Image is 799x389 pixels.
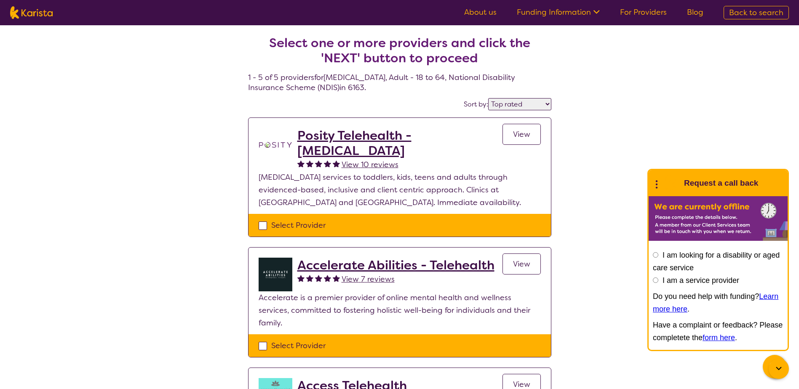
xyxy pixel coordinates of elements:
h4: 1 - 5 of 5 providers for [MEDICAL_DATA] , Adult - 18 to 64 , National Disability Insurance Scheme... [248,15,551,93]
a: View [502,124,541,145]
a: About us [464,7,497,17]
label: Sort by: [464,100,488,109]
span: Back to search [729,8,783,18]
img: fullstar [297,160,305,167]
a: Back to search [724,6,789,19]
img: byb1jkvtmcu0ftjdkjvo.png [259,258,292,291]
a: View [502,253,541,274]
p: Accelerate is a premier provider of online mental health and wellness services, committed to fost... [259,291,541,329]
button: Channel Menu [763,355,786,378]
h2: Select one or more providers and click the 'NEXT' button to proceed [258,35,541,66]
img: fullstar [333,274,340,282]
img: fullstar [297,274,305,282]
a: View 10 reviews [342,158,398,171]
img: fullstar [306,160,313,167]
img: fullstar [306,274,313,282]
a: Accelerate Abilities - Telehealth [297,258,494,273]
label: I am looking for a disability or aged care service [653,251,780,272]
span: View [513,259,530,269]
a: form here [703,333,735,342]
img: t1bslo80pcylnzwjhndq.png [259,128,292,162]
img: fullstar [324,160,331,167]
img: fullstar [315,274,322,282]
a: Blog [687,7,703,17]
label: I am a service provider [663,276,739,285]
img: fullstar [315,160,322,167]
a: View 7 reviews [342,273,395,285]
img: fullstar [333,160,340,167]
h1: Request a call back [684,177,758,189]
img: Karista offline chat form to request call back [649,196,788,241]
p: Do you need help with funding? . [653,290,783,315]
span: View 7 reviews [342,274,395,284]
a: For Providers [620,7,667,17]
a: Funding Information [517,7,600,17]
span: View 10 reviews [342,160,398,170]
p: [MEDICAL_DATA] services to toddlers, kids, teens and adults through evidenced-based, inclusive an... [259,171,541,209]
a: Posity Telehealth - [MEDICAL_DATA] [297,128,502,158]
img: fullstar [324,274,331,282]
span: View [513,129,530,139]
p: Have a complaint or feedback? Please completete the . [653,319,783,344]
img: Karista logo [10,6,53,19]
img: Karista [662,175,679,192]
